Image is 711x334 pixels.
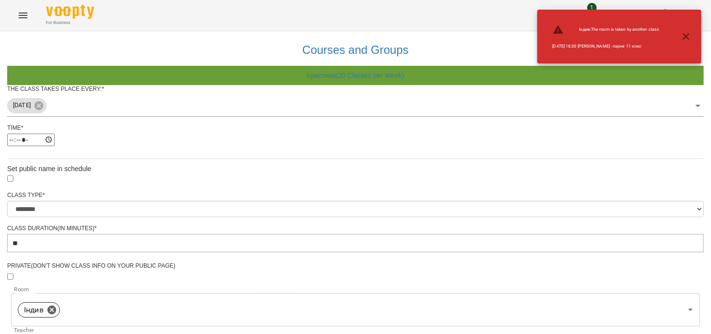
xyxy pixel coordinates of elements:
[587,3,597,12] span: 1
[12,44,699,56] h3: Courses and Groups
[7,164,704,173] div: Set public name in schedule
[7,224,704,233] div: Class Duration(in minutes)
[24,304,44,316] p: Індив
[46,20,94,26] span: For Business
[18,302,60,318] div: Індив
[7,85,704,93] div: The class takes place every:
[7,101,36,110] span: [DATE]
[545,20,667,39] li: Індив : The room is taken by another class
[12,4,35,27] button: Menu
[545,39,667,53] li: [DATE] 18:30 [PERSON_NAME] - парне 11 клас
[7,95,704,117] div: [DATE]
[11,293,700,326] div: Індив
[7,262,704,270] div: Private(Don't show class info on your public page)
[7,98,47,113] div: [DATE]
[307,72,404,79] a: Кристина ( 20 Classes per Week )
[7,124,704,132] div: Time
[7,191,704,199] div: Class Type
[46,5,94,19] img: Voopty Logo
